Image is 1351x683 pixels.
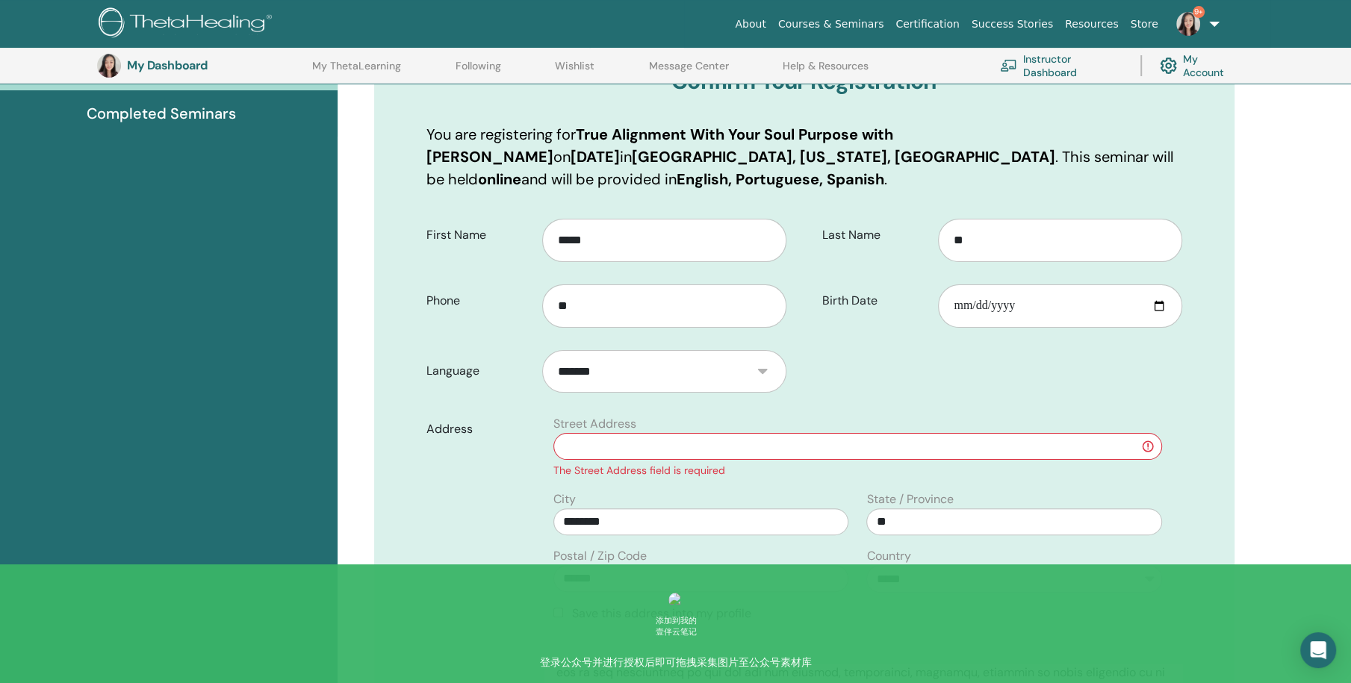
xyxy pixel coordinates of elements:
label: Last Name [811,221,939,249]
a: My ThetaLearning [312,60,401,84]
a: Store [1125,10,1164,38]
h3: My Dashboard [127,58,276,72]
div: Open Intercom Messenger [1300,632,1336,668]
b: True Alignment With Your Soul Purpose with [PERSON_NAME] [426,125,893,166]
a: Following [456,60,501,84]
a: Wishlist [555,60,594,84]
label: Language [415,357,543,385]
label: Birth Date [811,287,939,315]
b: [GEOGRAPHIC_DATA], [US_STATE], [GEOGRAPHIC_DATA] [632,147,1055,166]
div: The Street Address field is required [553,463,1161,478]
b: online [478,169,521,189]
label: Phone [415,287,543,315]
img: default.jpg [1176,12,1200,36]
span: 9+ [1193,6,1205,18]
label: Country [866,547,910,565]
a: Help & Resources [783,60,869,84]
img: logo.png [99,7,277,41]
b: English, Portuguese, Spanish [677,169,884,189]
label: City [553,490,576,508]
a: Certification [889,10,965,38]
a: About [729,10,771,38]
label: Street Address [553,415,636,433]
a: My Account [1160,49,1239,82]
label: Postal / Zip Code [553,547,647,565]
a: Message Center [649,60,729,84]
img: default.jpg [97,54,121,78]
a: Courses & Seminars [772,10,890,38]
a: Resources [1059,10,1125,38]
img: chalkboard-teacher.svg [1000,59,1017,72]
a: Instructor Dashboard [1000,49,1122,82]
img: cog.svg [1160,54,1177,78]
a: Success Stories [966,10,1059,38]
b: [DATE] [571,147,620,166]
label: State / Province [866,490,953,508]
label: First Name [415,221,543,249]
h3: Confirm Your Registration [426,68,1182,95]
p: You are registering for on in . This seminar will be held and will be provided in . [426,123,1182,190]
label: Address [415,415,545,443]
span: Completed Seminars [87,102,236,125]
